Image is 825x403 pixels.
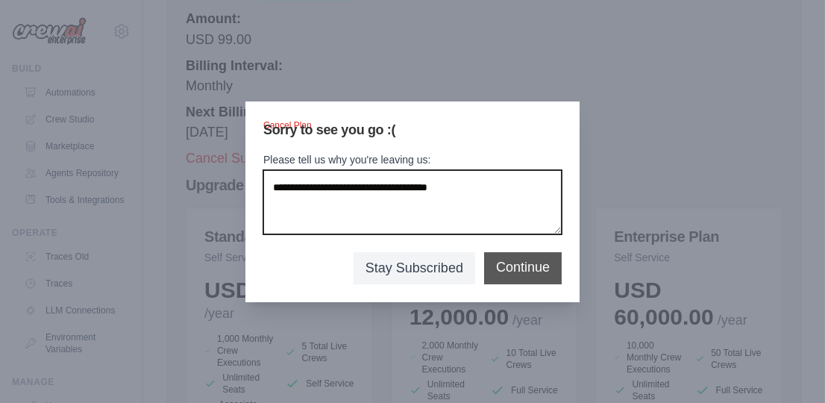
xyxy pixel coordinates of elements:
[263,152,562,167] label: Please tell us why you're leaving us:
[496,257,550,278] button: Continue
[263,119,562,140] h3: Sorry to see you go :(
[750,331,825,403] iframe: Chat Widget
[366,258,463,278] button: Stay Subscribed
